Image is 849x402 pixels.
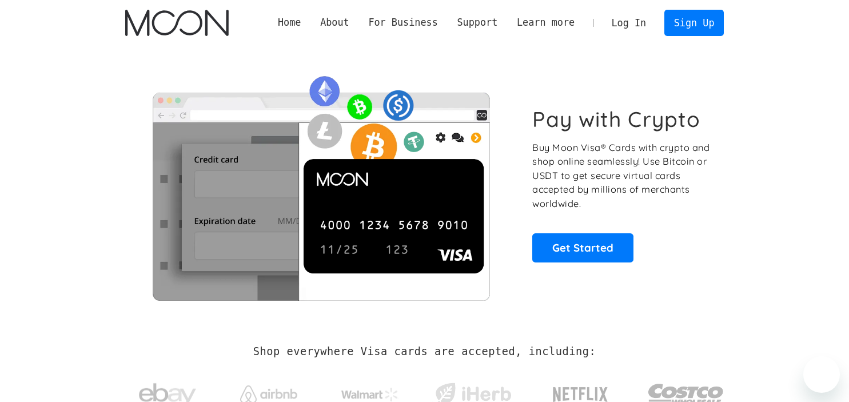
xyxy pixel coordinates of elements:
[125,10,229,36] img: Moon Logo
[532,106,700,132] h1: Pay with Crypto
[532,233,633,262] a: Get Started
[125,68,517,300] img: Moon Cards let you spend your crypto anywhere Visa is accepted.
[368,15,437,30] div: For Business
[448,15,507,30] div: Support
[320,15,349,30] div: About
[341,388,398,401] img: Walmart
[125,10,229,36] a: home
[268,15,310,30] a: Home
[517,15,575,30] div: Learn more
[253,345,596,358] h2: Shop everywhere Visa cards are accepted, including:
[507,15,584,30] div: Learn more
[664,10,724,35] a: Sign Up
[532,141,711,211] p: Buy Moon Visa® Cards with crypto and shop online seamlessly! Use Bitcoin or USDT to get secure vi...
[457,15,497,30] div: Support
[359,15,448,30] div: For Business
[803,356,840,393] iframe: Button to launch messaging window
[602,10,656,35] a: Log In
[310,15,358,30] div: About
